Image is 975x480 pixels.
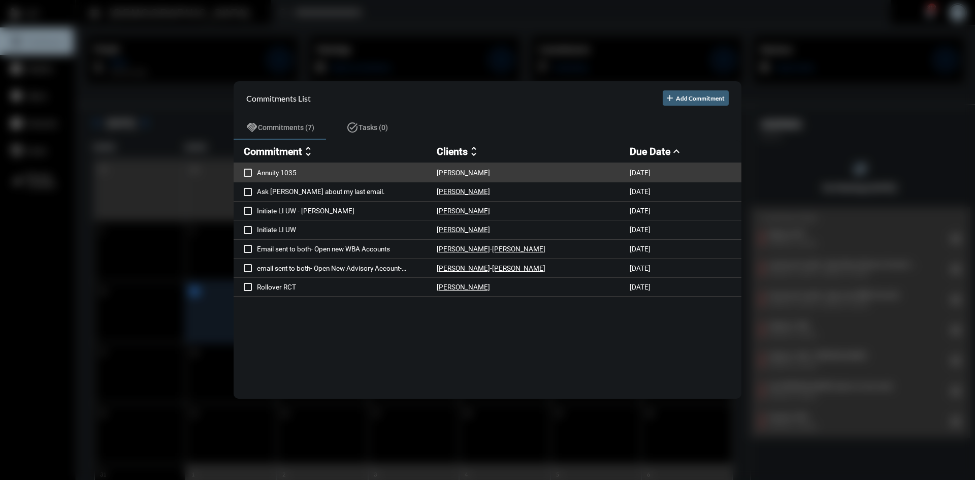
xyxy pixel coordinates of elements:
[258,123,314,132] span: Commitments (7)
[663,90,729,106] button: Add Commitment
[437,283,490,291] p: [PERSON_NAME]
[257,169,437,177] p: Annuity 1035
[630,264,651,272] p: [DATE]
[437,226,490,234] p: [PERSON_NAME]
[257,264,437,272] p: email sent to both- Open New Advisory Account- TUF681988
[257,226,437,234] p: Initiate LI UW
[257,207,437,215] p: Initiate LI UW - [PERSON_NAME]
[630,146,670,157] h2: Due Date
[302,145,314,157] mat-icon: unfold_more
[437,146,468,157] h2: Clients
[468,145,480,157] mat-icon: unfold_more
[492,264,545,272] p: [PERSON_NAME]
[490,245,492,253] p: -
[346,121,359,134] mat-icon: task_alt
[244,146,302,157] h2: Commitment
[630,169,651,177] p: [DATE]
[630,283,651,291] p: [DATE]
[246,121,258,134] mat-icon: handshake
[437,187,490,196] p: [PERSON_NAME]
[630,226,651,234] p: [DATE]
[437,245,490,253] p: [PERSON_NAME]
[665,93,675,103] mat-icon: add
[257,283,437,291] p: Rollover RCT
[630,187,651,196] p: [DATE]
[437,207,490,215] p: [PERSON_NAME]
[246,93,311,103] h2: Commitments List
[630,245,651,253] p: [DATE]
[670,145,682,157] mat-icon: expand_less
[490,264,492,272] p: -
[492,245,545,253] p: [PERSON_NAME]
[359,123,388,132] span: Tasks (0)
[630,207,651,215] p: [DATE]
[437,169,490,177] p: [PERSON_NAME]
[257,187,437,196] p: Ask [PERSON_NAME] about my last email.
[437,264,490,272] p: [PERSON_NAME]
[257,245,437,253] p: Email sent to both- Open new WBA Accounts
